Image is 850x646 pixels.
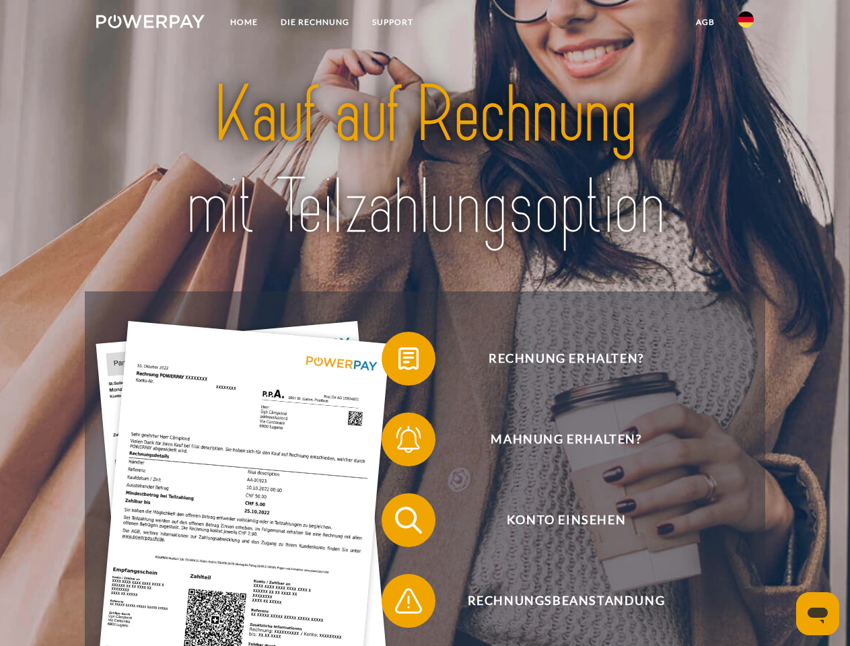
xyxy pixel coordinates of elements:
img: qb_bill.svg [392,342,425,375]
span: Konto einsehen [401,493,731,547]
button: Rechnung erhalten? [382,332,732,386]
button: Konto einsehen [382,493,732,547]
a: Home [219,10,269,34]
span: Rechnungsbeanstandung [401,574,731,628]
img: qb_search.svg [392,503,425,537]
iframe: Schaltfläche zum Öffnen des Messaging-Fensters [796,592,839,635]
a: agb [684,10,726,34]
a: SUPPORT [361,10,425,34]
img: de [738,11,754,28]
span: Mahnung erhalten? [401,412,731,466]
img: title-powerpay_de.svg [129,65,721,258]
a: DIE RECHNUNG [269,10,361,34]
img: logo-powerpay-white.svg [96,15,205,28]
img: qb_warning.svg [392,584,425,618]
button: Mahnung erhalten? [382,412,732,466]
button: Rechnungsbeanstandung [382,574,732,628]
img: qb_bell.svg [392,423,425,456]
span: Rechnung erhalten? [401,332,731,386]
